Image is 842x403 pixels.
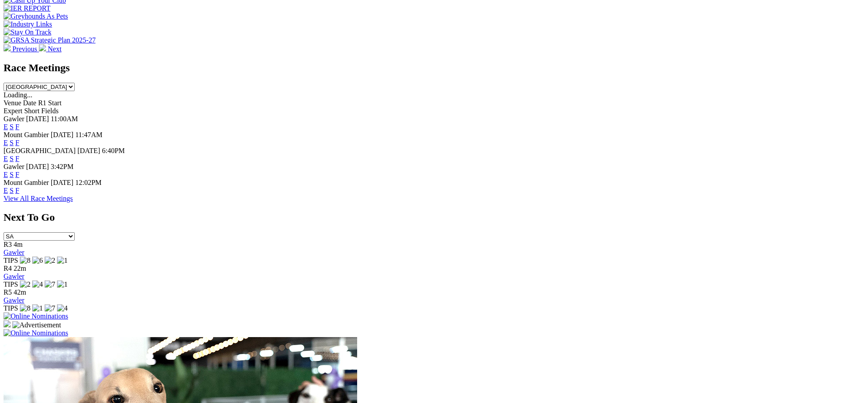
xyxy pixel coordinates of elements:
span: [DATE] [51,179,74,186]
img: GRSA Strategic Plan 2025-27 [4,36,95,44]
a: Next [39,45,61,53]
span: Fields [41,107,58,115]
a: Gawler [4,249,24,256]
span: 22m [14,265,26,272]
span: 12:02PM [75,179,102,186]
img: Industry Links [4,20,52,28]
img: Online Nominations [4,329,68,337]
img: 4 [57,304,68,312]
a: S [10,123,14,130]
span: TIPS [4,257,18,264]
span: Next [48,45,61,53]
span: 11:00AM [51,115,78,123]
img: 6 [32,257,43,265]
img: 1 [57,257,68,265]
span: TIPS [4,304,18,312]
span: Gawler [4,163,24,170]
span: 6:40PM [102,147,125,154]
a: F [15,155,19,162]
span: [DATE] [77,147,100,154]
a: F [15,123,19,130]
img: 4 [32,280,43,288]
a: S [10,171,14,178]
span: Short [24,107,40,115]
span: Expert [4,107,23,115]
img: 8 [20,257,30,265]
a: E [4,139,8,146]
img: 1 [32,304,43,312]
img: 15187_Greyhounds_GreysPlayCentral_Resize_SA_WebsiteBanner_300x115_2025.jpg [4,320,11,327]
img: Greyhounds As Pets [4,12,68,20]
a: S [10,139,14,146]
a: F [15,187,19,194]
span: R3 [4,241,12,248]
span: Mount Gambier [4,179,49,186]
span: [DATE] [51,131,74,138]
span: 3:42PM [51,163,74,170]
a: Gawler [4,296,24,304]
span: [DATE] [26,115,49,123]
img: 8 [20,304,30,312]
span: Venue [4,99,21,107]
a: S [10,155,14,162]
span: Loading... [4,91,32,99]
span: R1 Start [38,99,61,107]
span: 11:47AM [75,131,103,138]
a: F [15,139,19,146]
span: Mount Gambier [4,131,49,138]
span: 42m [14,288,26,296]
a: E [4,171,8,178]
img: chevron-right-pager-white.svg [39,44,46,51]
a: F [15,171,19,178]
img: 2 [20,280,30,288]
img: chevron-left-pager-white.svg [4,44,11,51]
img: 2 [45,257,55,265]
span: R5 [4,288,12,296]
a: Gawler [4,273,24,280]
span: R4 [4,265,12,272]
a: E [4,123,8,130]
img: Advertisement [12,321,61,329]
img: 1 [57,280,68,288]
span: [GEOGRAPHIC_DATA] [4,147,76,154]
a: View All Race Meetings [4,195,73,202]
a: E [4,155,8,162]
span: Previous [12,45,37,53]
span: TIPS [4,280,18,288]
img: Online Nominations [4,312,68,320]
span: 4m [14,241,23,248]
a: S [10,187,14,194]
h2: Race Meetings [4,62,838,74]
h2: Next To Go [4,211,838,223]
a: Previous [4,45,39,53]
span: [DATE] [26,163,49,170]
span: Gawler [4,115,24,123]
img: Stay On Track [4,28,51,36]
span: Date [23,99,36,107]
a: E [4,187,8,194]
img: IER REPORT [4,4,50,12]
img: 7 [45,280,55,288]
img: 7 [45,304,55,312]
